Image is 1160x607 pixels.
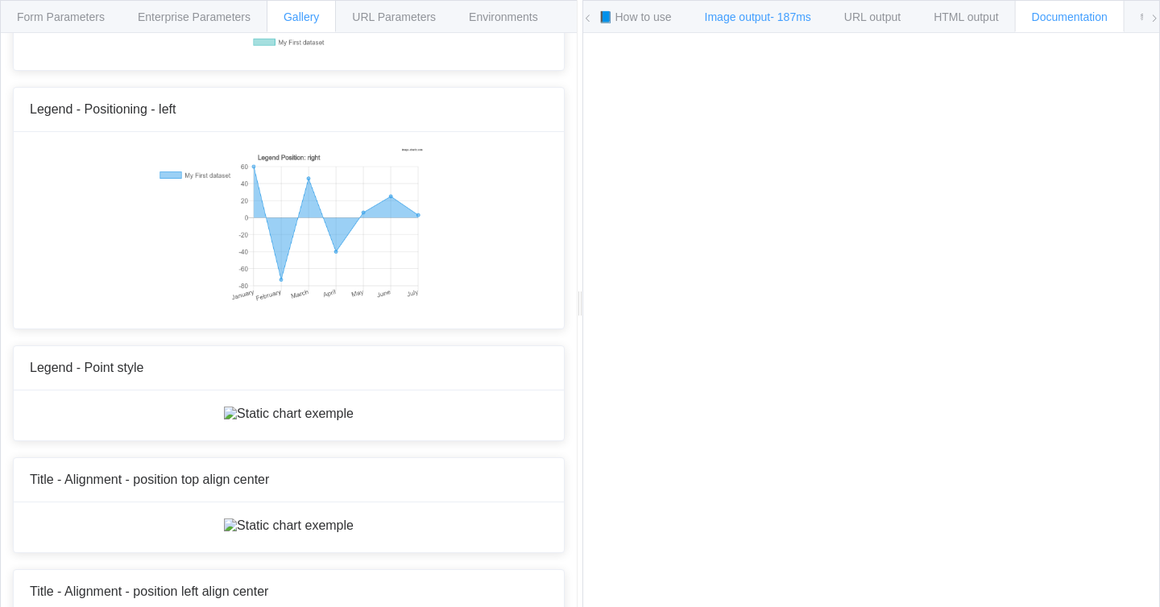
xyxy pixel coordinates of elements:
[155,148,423,309] img: Static chart exemple
[1032,10,1108,23] span: Documentation
[705,10,811,23] span: Image output
[224,518,354,533] img: Static chart exemple
[224,407,354,421] img: Static chart exemple
[934,10,998,23] span: HTML output
[599,10,672,23] span: 📘 How to use
[30,473,269,486] span: Title - Alignment - position top align center
[30,102,176,116] span: Legend - Positioning - left
[30,361,143,374] span: Legend - Point style
[30,584,268,598] span: Title - Alignment - position left align center
[284,10,319,23] span: Gallery
[844,10,901,23] span: URL output
[138,10,251,23] span: Enterprise Parameters
[17,10,105,23] span: Form Parameters
[352,10,436,23] span: URL Parameters
[770,10,811,23] span: - 187ms
[469,10,538,23] span: Environments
